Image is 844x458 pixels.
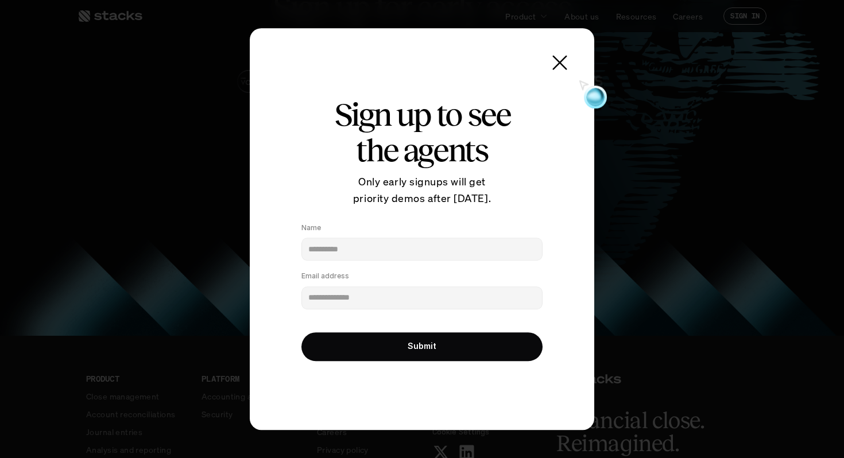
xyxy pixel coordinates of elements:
p: Submit [408,341,436,351]
input: Email address [301,286,543,309]
input: Name [301,238,543,261]
p: Email address [301,272,349,280]
h2: Sign up to see the agents [290,97,554,168]
button: Submit [301,332,543,361]
p: Name [301,224,321,232]
p: Only early signups will get priority demos after [DATE]. [290,173,554,207]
